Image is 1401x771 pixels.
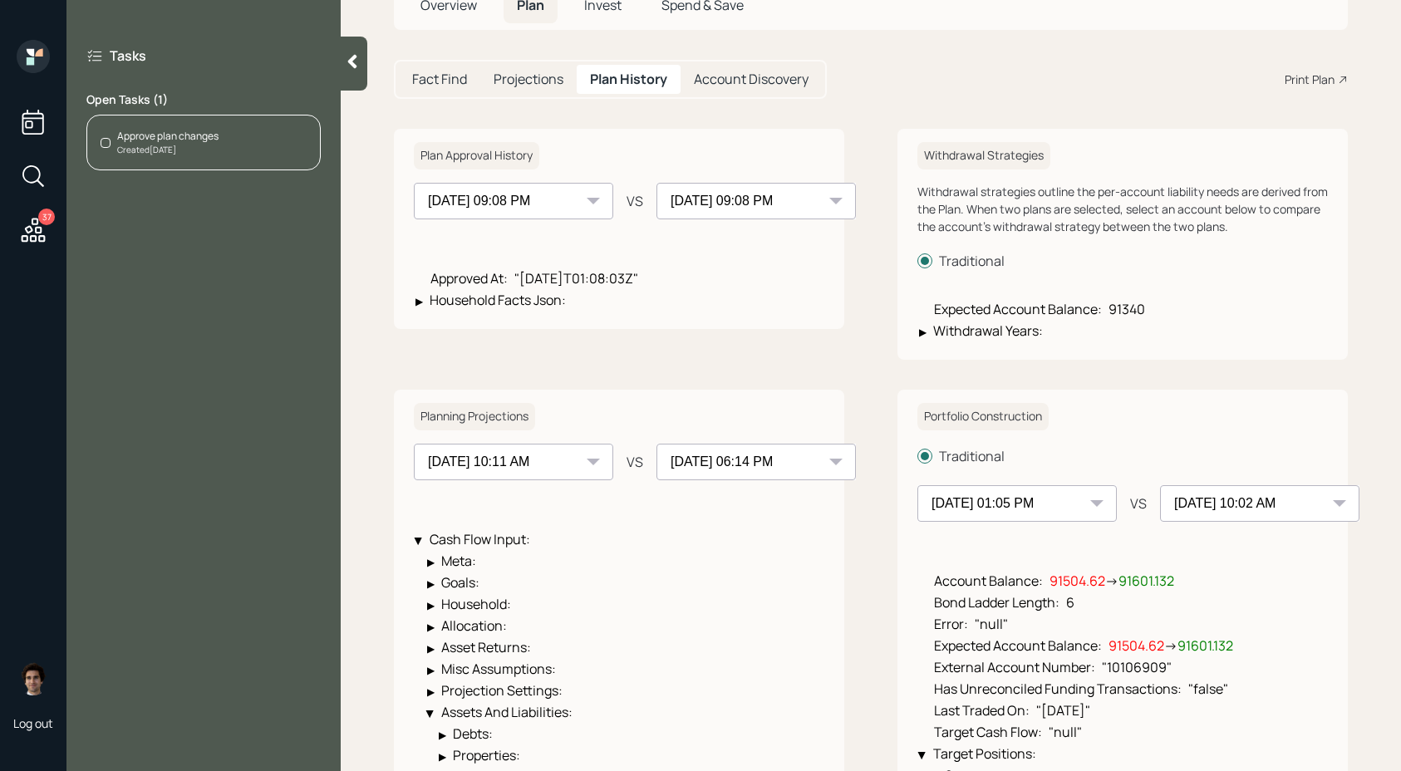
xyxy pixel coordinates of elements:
div: ▶ [427,643,435,654]
span: Meta : [441,552,476,570]
span: 91340 [1109,300,1145,318]
span: Assets And Liabilities : [441,703,573,721]
span: Account Balance : [934,572,1043,590]
h6: Plan Approval History [414,142,539,169]
span: 91504.62 [1050,572,1105,590]
h6: Portfolio Construction [917,403,1049,430]
h6: Planning Projections [414,403,535,430]
h5: Plan History [590,71,667,87]
span: External Account Number : [934,658,1095,676]
span: 91504.62 [1109,636,1164,655]
span: "null" [1049,723,1082,741]
span: Cash Flow Input : [430,530,530,548]
span: Withdrawal Years : [933,322,1043,340]
span: Target Positions : [933,744,1036,763]
h5: Account Discovery [694,71,809,87]
span: Bond Ladder Length : [934,593,1059,611]
span: Last Traded On : [934,701,1030,719]
span: Expected Account Balance : [934,636,1102,655]
label: Open Tasks ( 1 ) [86,91,321,108]
span: Household : [441,595,511,613]
label: Traditional [917,252,1328,270]
div: VS [627,191,643,211]
div: 37 [38,209,55,225]
span: "10106909" [1102,658,1172,676]
div: VS [627,452,643,472]
div: ▶ [427,686,435,697]
h5: Fact Find [412,71,467,87]
span: 91601.132 [1177,636,1233,655]
div: Print Plan [1285,71,1335,88]
span: Approved At : [430,269,508,287]
span: Asset Returns : [441,638,531,656]
div: ▶ [413,538,424,545]
span: 91601.132 [1118,572,1174,590]
div: ▶ [427,600,435,611]
label: Traditional [917,447,1328,465]
div: ▶ [427,665,435,675]
span: "false" [1188,680,1228,698]
span: "null" [975,615,1008,633]
span: Target Cash Flow : [934,723,1042,741]
div: VS [1130,494,1147,513]
div: ▶ [425,710,435,718]
span: Expected Account Balance : [934,300,1102,318]
div: Approve plan changes [117,129,219,144]
div: Log out [13,715,53,731]
div: ▶ [415,296,423,307]
span: → [1164,636,1177,655]
div: Created [DATE] [117,144,219,156]
span: 6 [1066,593,1074,611]
span: Has Unreconciled Funding Transactions : [934,680,1182,698]
span: Error : [934,615,968,633]
span: → [1105,572,1118,590]
span: Goals : [441,573,479,592]
span: Household Facts Json : [430,291,566,309]
span: "[DATE]T01:08:03Z" [514,269,638,287]
div: ▶ [919,327,927,337]
span: Allocation : [441,616,507,635]
h5: Projections [494,71,563,87]
div: ▶ [427,557,435,567]
span: "[DATE]" [1036,701,1090,719]
label: Tasks [110,47,146,65]
div: ▶ [427,621,435,632]
img: harrison-schaefer-headshot-2.png [17,662,50,695]
div: ▶ [427,578,435,589]
div: Withdrawal strategies outline the per-account liability needs are derived from the Plan. When two... [917,183,1328,235]
div: ▶ [439,751,446,762]
div: ▶ [917,752,927,759]
span: Properties : [453,746,520,764]
div: ▶ [439,729,446,740]
span: Projection Settings : [441,681,563,700]
h6: Withdrawal Strategies [917,142,1050,169]
span: Misc Assumptions : [441,660,556,678]
span: Debts : [453,724,493,743]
